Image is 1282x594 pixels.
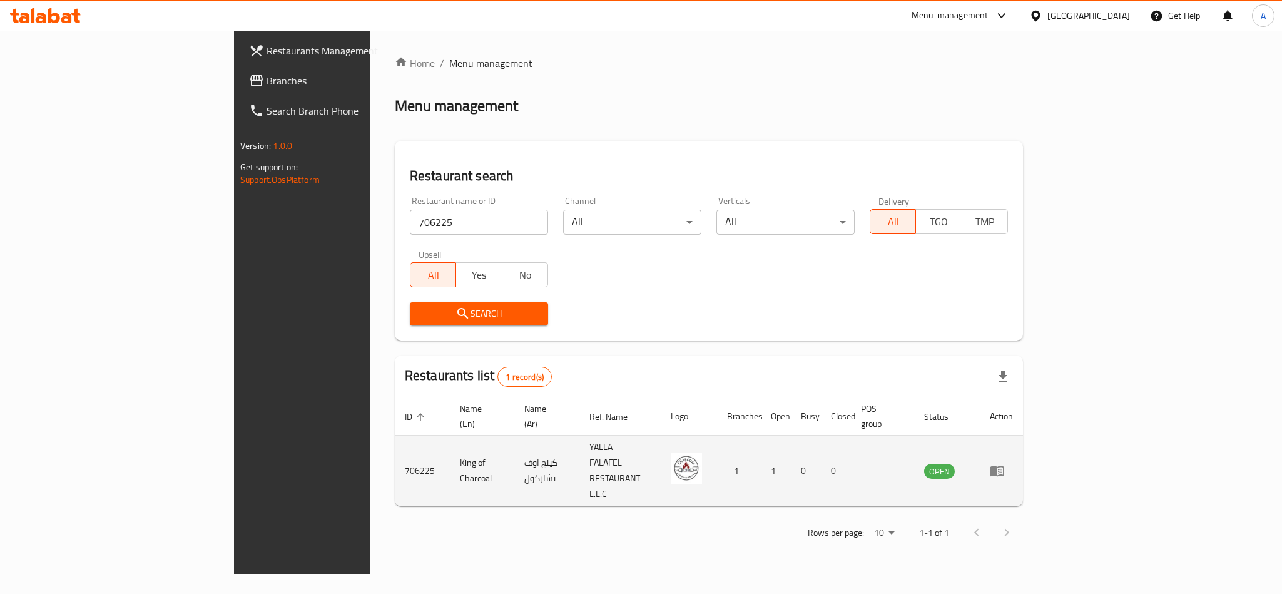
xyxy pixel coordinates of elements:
[791,397,821,436] th: Busy
[821,397,851,436] th: Closed
[589,409,644,424] span: Ref. Name
[395,397,1023,506] table: enhanced table
[419,250,442,259] label: Upsell
[661,397,717,436] th: Logo
[716,210,855,235] div: All
[919,525,949,541] p: 1-1 of 1
[405,409,429,424] span: ID
[240,172,320,188] a: Support.OpsPlatform
[461,266,497,284] span: Yes
[395,96,518,116] h2: Menu management
[791,436,821,506] td: 0
[717,397,761,436] th: Branches
[449,56,532,71] span: Menu management
[671,453,702,484] img: King of Charcoal
[267,103,438,118] span: Search Branch Phone
[761,436,791,506] td: 1
[405,366,552,387] h2: Restaurants list
[267,43,438,58] span: Restaurants Management
[410,262,456,287] button: All
[240,138,271,154] span: Version:
[988,362,1018,392] div: Export file
[870,209,916,234] button: All
[915,209,962,234] button: TGO
[497,367,552,387] div: Total records count
[410,210,548,235] input: Search for restaurant name or ID..
[498,371,551,383] span: 1 record(s)
[924,464,955,479] span: OPEN
[460,401,499,431] span: Name (En)
[507,266,543,284] span: No
[717,436,761,506] td: 1
[239,96,448,126] a: Search Branch Phone
[861,401,899,431] span: POS group
[410,166,1008,185] h2: Restaurant search
[455,262,502,287] button: Yes
[967,213,1003,231] span: TMP
[924,409,965,424] span: Status
[980,397,1023,436] th: Action
[502,262,548,287] button: No
[878,197,910,205] label: Delivery
[240,159,298,175] span: Get support on:
[267,73,438,88] span: Branches
[1261,9,1266,23] span: A
[239,66,448,96] a: Branches
[415,266,451,284] span: All
[912,8,989,23] div: Menu-management
[990,463,1013,478] div: Menu
[239,36,448,66] a: Restaurants Management
[869,524,899,543] div: Rows per page:
[524,401,564,431] span: Name (Ar)
[450,436,514,506] td: King of Charcoal
[395,56,1023,71] nav: breadcrumb
[273,138,292,154] span: 1.0.0
[962,209,1008,234] button: TMP
[821,436,851,506] td: 0
[1047,9,1130,23] div: [GEOGRAPHIC_DATA]
[420,306,538,322] span: Search
[808,525,864,541] p: Rows per page:
[514,436,579,506] td: كينج اوف تشاركول
[563,210,701,235] div: All
[579,436,661,506] td: YALLA FALAFEL RESTAURANT L.L.C
[875,213,911,231] span: All
[921,213,957,231] span: TGO
[410,302,548,325] button: Search
[761,397,791,436] th: Open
